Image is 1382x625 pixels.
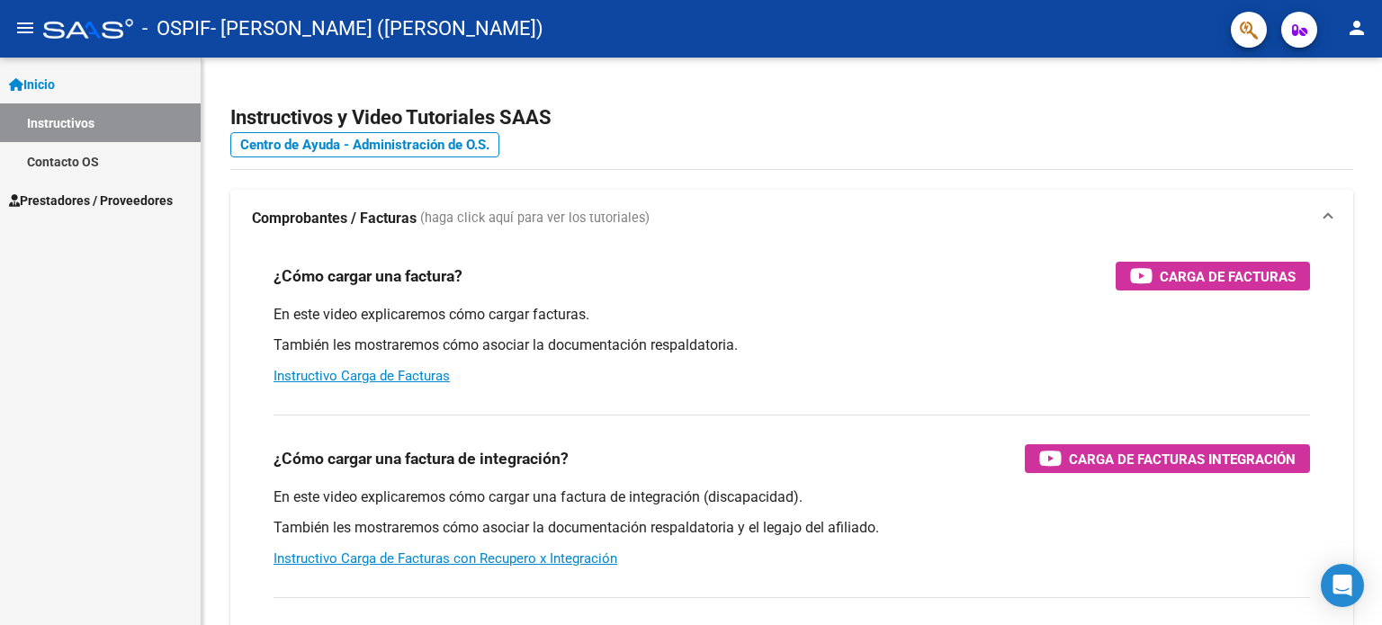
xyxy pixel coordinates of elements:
strong: Comprobantes / Facturas [252,209,417,228]
span: Inicio [9,75,55,94]
a: Instructivo Carga de Facturas con Recupero x Integración [274,550,617,567]
p: En este video explicaremos cómo cargar facturas. [274,305,1310,325]
a: Centro de Ayuda - Administración de O.S. [230,132,499,157]
a: Instructivo Carga de Facturas [274,368,450,384]
span: - OSPIF [142,9,211,49]
h3: ¿Cómo cargar una factura? [274,263,462,289]
mat-icon: menu [14,17,36,39]
p: También les mostraremos cómo asociar la documentación respaldatoria y el legajo del afiliado. [274,518,1310,538]
span: (haga click aquí para ver los tutoriales) [420,209,650,228]
mat-expansion-panel-header: Comprobantes / Facturas (haga click aquí para ver los tutoriales) [230,190,1353,247]
mat-icon: person [1346,17,1368,39]
p: También les mostraremos cómo asociar la documentación respaldatoria. [274,335,1310,355]
p: En este video explicaremos cómo cargar una factura de integración (discapacidad). [274,487,1310,507]
button: Carga de Facturas Integración [1025,444,1310,473]
div: Open Intercom Messenger [1321,564,1364,607]
span: Prestadores / Proveedores [9,191,173,210]
span: Carga de Facturas Integración [1069,448,1296,470]
span: Carga de Facturas [1160,265,1296,288]
button: Carga de Facturas [1116,262,1310,290]
h3: ¿Cómo cargar una factura de integración? [274,446,569,471]
h2: Instructivos y Video Tutoriales SAAS [230,101,1353,135]
span: - [PERSON_NAME] ([PERSON_NAME]) [211,9,543,49]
